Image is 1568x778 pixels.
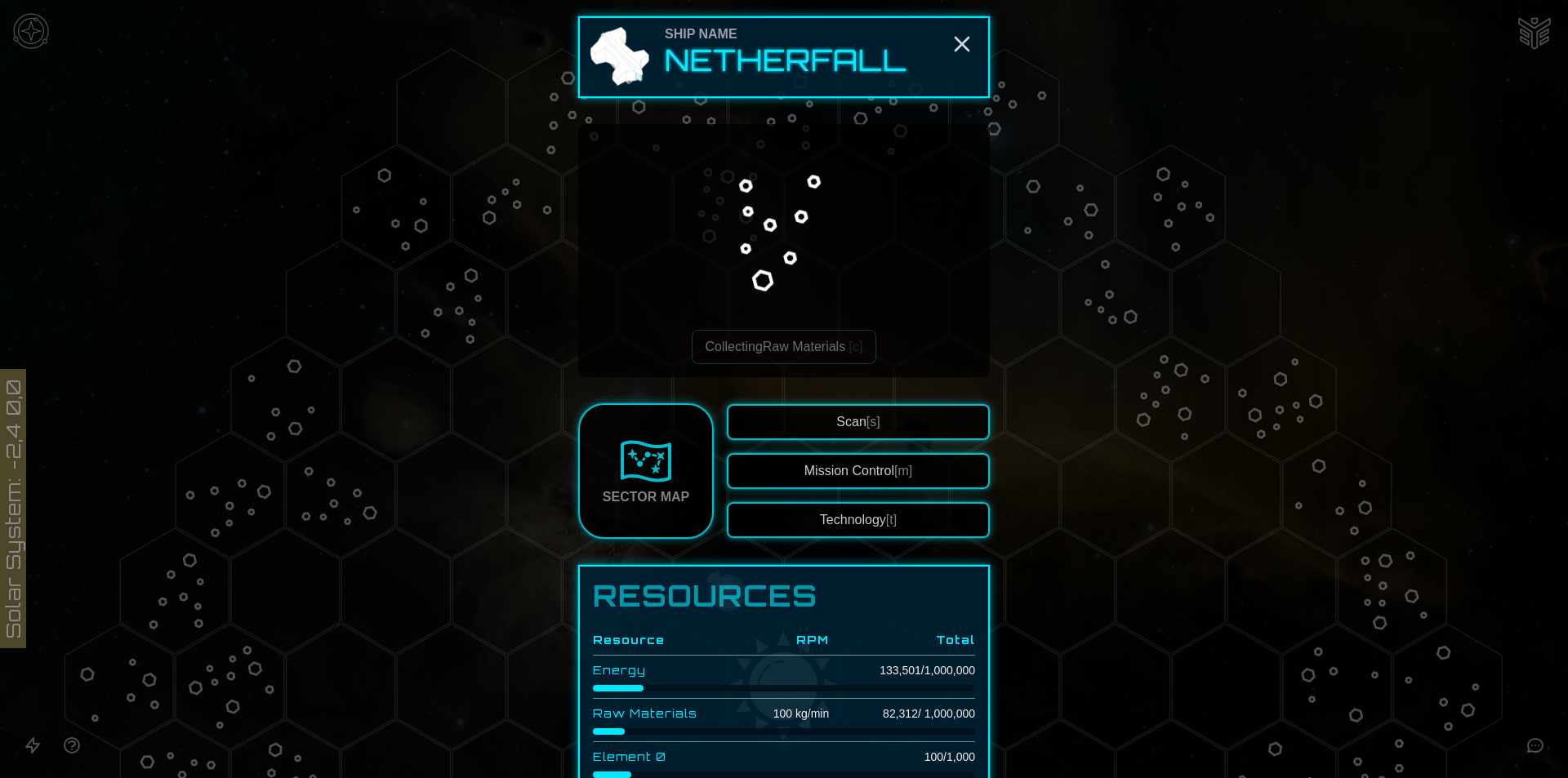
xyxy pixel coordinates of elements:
button: CollectingRaw Materials [c] [692,330,877,364]
th: Resource [593,625,738,656]
img: Ship Icon [586,24,652,90]
img: Sector [620,435,672,487]
button: Scan[s] [727,404,990,440]
div: Ship Name [665,24,907,44]
button: Close [949,31,975,57]
td: Element 0 [593,742,738,772]
td: 82,312 / 1,000,000 [829,699,975,729]
img: Resource [666,115,902,351]
th: Total [829,625,975,656]
div: Sector Map [603,487,689,507]
td: Raw Materials [593,699,738,729]
h1: Resources [593,580,975,612]
td: 133,501 / 1,000,000 [829,656,975,686]
td: Energy [593,656,738,686]
h2: Netherfall [665,44,907,77]
span: [m] [894,464,912,478]
a: Sector Map [578,403,714,539]
td: 100 kg/min [738,699,830,729]
button: Mission Control[m] [727,453,990,489]
th: RPM [738,625,830,656]
span: [t] [886,513,897,527]
span: [c] [849,340,863,353]
td: 100 / 1,000 [829,742,975,772]
span: [s] [866,415,880,429]
button: Technology[t] [727,502,990,538]
span: Scan [836,415,880,429]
